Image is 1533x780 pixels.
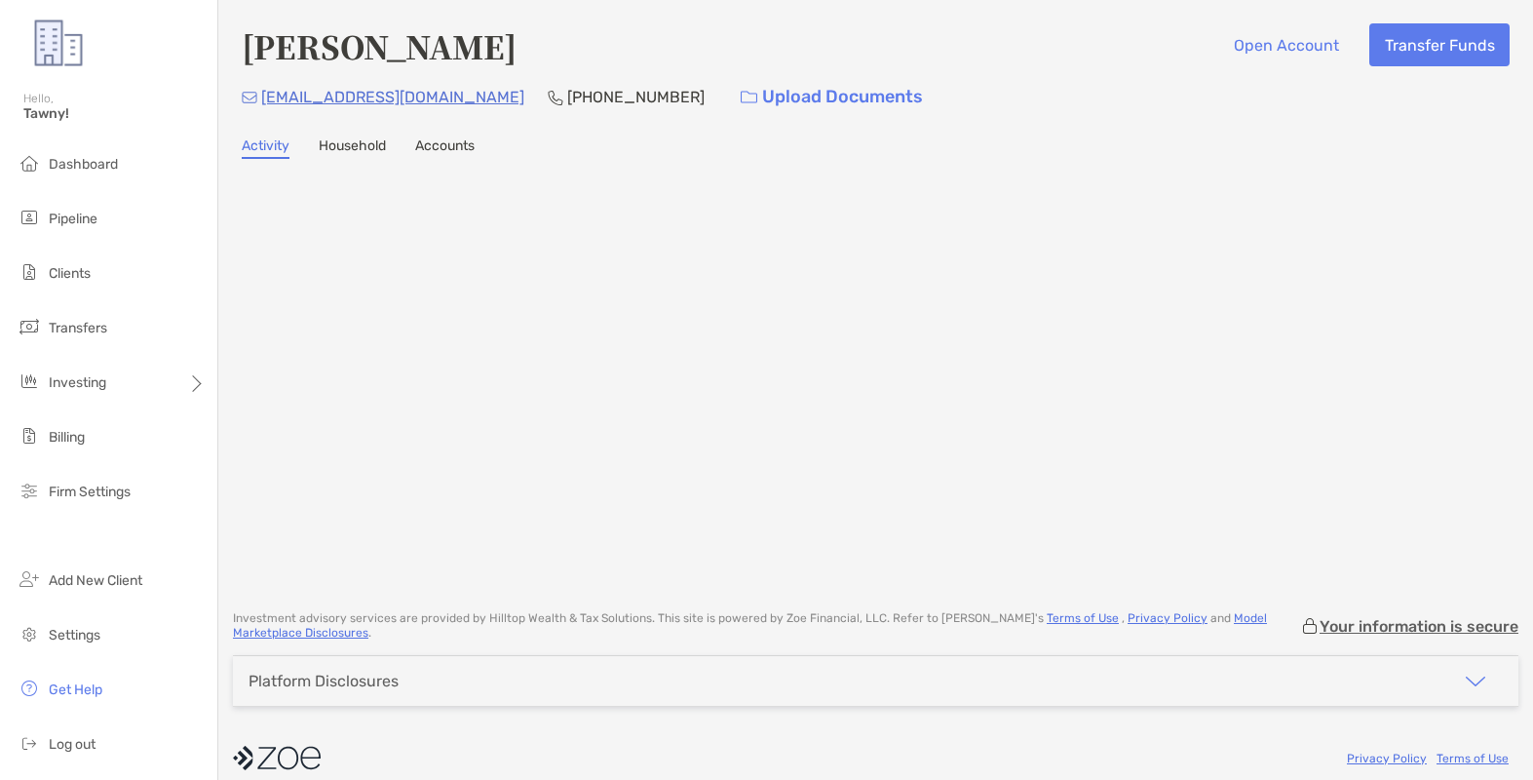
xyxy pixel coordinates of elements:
[18,677,41,700] img: get-help icon
[23,105,206,122] span: Tawny!
[249,672,399,690] div: Platform Disclosures
[1347,752,1427,765] a: Privacy Policy
[1369,23,1510,66] button: Transfer Funds
[242,137,289,159] a: Activity
[18,370,41,393] img: investing icon
[18,151,41,175] img: dashboard icon
[1047,611,1119,625] a: Terms of Use
[1128,611,1207,625] a: Privacy Policy
[49,429,85,446] span: Billing
[233,611,1300,641] p: Investment advisory services are provided by Hilltop Wealth & Tax Solutions . This site is powere...
[261,85,524,109] p: [EMAIL_ADDRESS][DOMAIN_NAME]
[18,622,41,645] img: settings icon
[1437,752,1509,765] a: Terms of Use
[49,156,118,173] span: Dashboard
[1218,23,1354,66] button: Open Account
[1320,617,1518,636] p: Your information is secure
[49,320,107,336] span: Transfers
[49,374,106,391] span: Investing
[18,315,41,338] img: transfers icon
[18,206,41,229] img: pipeline icon
[415,137,475,159] a: Accounts
[242,92,257,103] img: Email Icon
[49,484,131,500] span: Firm Settings
[49,736,96,753] span: Log out
[242,23,517,68] h4: [PERSON_NAME]
[548,90,563,105] img: Phone Icon
[18,479,41,502] img: firm-settings icon
[728,76,936,118] a: Upload Documents
[741,91,757,104] img: button icon
[567,85,705,109] p: [PHONE_NUMBER]
[233,736,321,780] img: company logo
[18,260,41,284] img: clients icon
[233,611,1267,640] a: Model Marketplace Disclosures
[49,682,102,698] span: Get Help
[18,567,41,591] img: add_new_client icon
[23,8,94,78] img: Zoe Logo
[18,731,41,755] img: logout icon
[49,572,142,589] span: Add New Client
[49,265,91,282] span: Clients
[319,137,386,159] a: Household
[18,424,41,448] img: billing icon
[49,627,100,643] span: Settings
[1464,670,1487,693] img: icon arrow
[49,211,97,227] span: Pipeline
